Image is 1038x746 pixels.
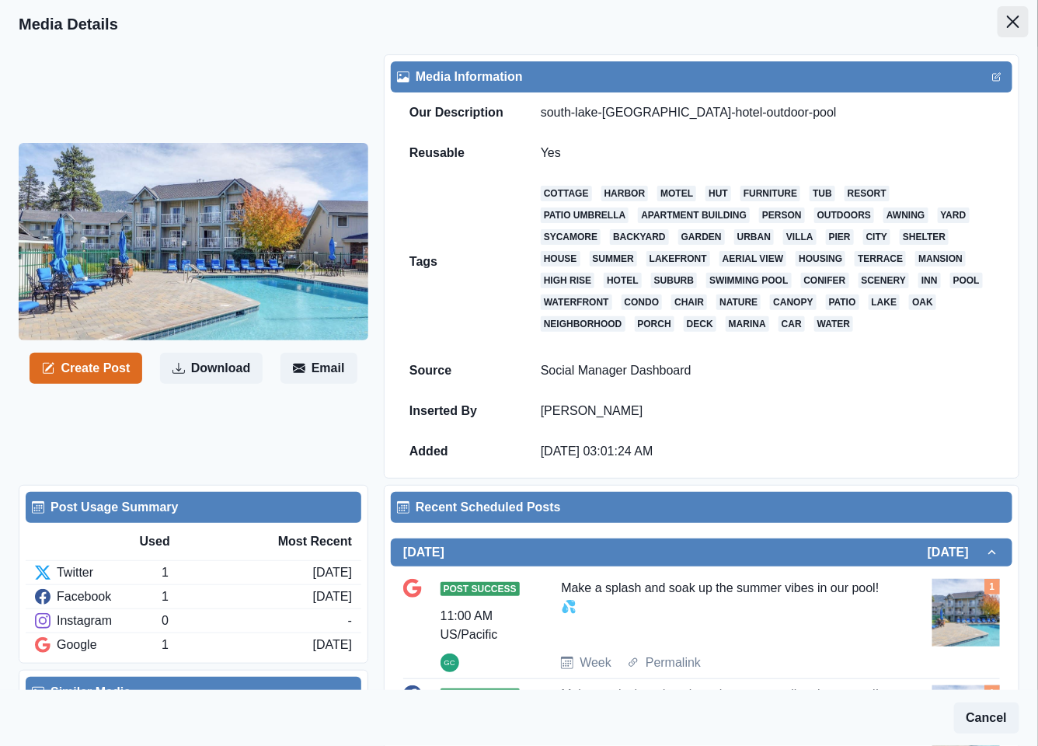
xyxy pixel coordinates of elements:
a: inn [918,273,941,288]
a: aerial view [719,251,786,267]
a: apartment building [638,207,750,223]
a: tub [810,186,835,201]
a: high rise [541,273,594,288]
div: Recent Scheduled Posts [397,498,1006,517]
div: 0 [162,612,347,630]
div: Similar Media [32,683,355,702]
div: Facebook [35,587,162,606]
a: villa [783,229,817,245]
a: harbor [601,186,649,201]
a: shelter [900,229,949,245]
a: urban [734,229,774,245]
a: canopy [770,295,816,310]
a: lake [869,295,900,310]
div: 11:00 AM US/Pacific [441,607,518,644]
p: Social Manager Dashboard [541,363,994,378]
button: Edit [987,68,1006,86]
a: furniture [740,186,800,201]
a: scenery [859,273,910,288]
div: [DATE] [313,636,352,654]
a: lakefront [646,251,710,267]
a: neighborhood [541,316,625,332]
span: Post Success [441,582,520,596]
a: yard [938,207,970,223]
button: [DATE][DATE] [391,539,1012,566]
a: garden [678,229,725,245]
span: Post Success [441,688,520,702]
a: patio [826,295,859,310]
a: conifer [801,273,849,288]
div: 1 [162,636,312,654]
a: water [814,316,853,332]
img: rg0yvscaruyw7mrytvi6 [932,579,1000,647]
button: Download [160,353,263,384]
a: cottage [541,186,592,201]
a: swimming pool [706,273,791,288]
div: Most Recent [246,532,352,551]
a: outdoors [814,207,874,223]
td: Our Description [391,92,522,133]
div: 1 [162,587,312,606]
a: chair [671,295,707,310]
a: person [759,207,805,223]
a: house [541,251,580,267]
h2: [DATE] [928,545,984,559]
button: Email [280,353,357,384]
div: Instagram [35,612,162,630]
div: - [348,612,352,630]
a: waterfront [541,295,612,310]
a: suburb [651,273,697,288]
td: Added [391,431,522,472]
td: Inserted By [391,391,522,431]
a: resort [845,186,890,201]
button: Create Post [30,353,142,384]
a: marina [726,316,769,332]
div: Make a splash and soak up the summer vibes in our pool! 💦 [561,579,888,641]
a: Permalink [646,654,701,672]
a: summer [590,251,637,267]
td: Yes [522,133,1012,173]
td: Reusable [391,133,522,173]
a: deck [684,316,716,332]
a: housing [796,251,845,267]
a: pier [826,229,854,245]
div: [DATE] [313,587,352,606]
td: south-lake-[GEOGRAPHIC_DATA]-hotel-outdoor-pool [522,92,1012,133]
div: Post Usage Summary [32,498,355,517]
div: Gizelle Carlos [444,654,455,672]
td: Tags [391,173,522,350]
a: hut [705,186,731,201]
img: rg0yvscaruyw7mrytvi6 [19,143,368,340]
a: terrace [855,251,906,267]
a: backyard [610,229,669,245]
h2: [DATE] [403,545,444,559]
div: Total Media Attached [984,579,1000,594]
a: sycamore [541,229,601,245]
div: Used [140,532,246,551]
a: car [778,316,805,332]
td: [DATE] 03:01:24 AM [522,431,1012,472]
td: Source [391,350,522,391]
a: hotel [604,273,642,288]
div: Twitter [35,563,162,582]
a: mansion [915,251,966,267]
div: [DATE] [313,563,352,582]
a: city [863,229,890,245]
div: Total Media Attached [984,685,1000,701]
a: condo [622,295,663,310]
a: awning [883,207,928,223]
button: Close [998,6,1029,37]
a: oak [909,295,936,310]
a: Week [580,654,611,672]
a: motel [657,186,696,201]
div: 1 [162,563,312,582]
a: [PERSON_NAME] [541,404,643,417]
a: porch [635,316,674,332]
button: Cancel [954,702,1019,734]
div: Media Information [397,68,1006,86]
a: nature [716,295,761,310]
a: pool [950,273,983,288]
div: Google [35,636,162,654]
a: patio umbrella [541,207,629,223]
